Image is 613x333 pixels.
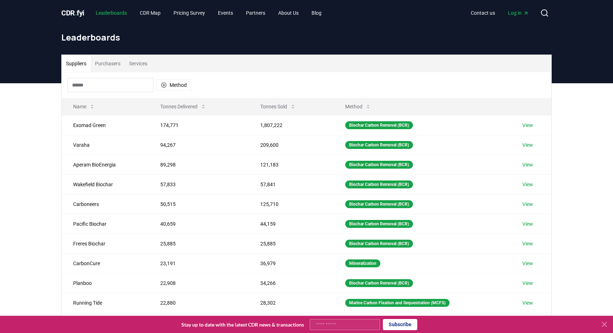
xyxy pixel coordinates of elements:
a: View [522,181,533,188]
a: Partners [240,6,271,19]
div: Marine Carbon Fixation and Sequestration (MCFS) [345,299,450,307]
a: View [522,280,533,287]
div: Biochar Carbon Removal (BCR) [345,200,413,208]
div: Mineralization [345,259,380,267]
div: Biochar Carbon Removal (BCR) [345,220,413,228]
a: View [522,299,533,306]
a: Blog [306,6,327,19]
div: Biochar Carbon Removal (BCR) [345,180,413,188]
a: View [522,201,533,208]
span: CDR fyi [61,9,84,17]
a: Contact us [465,6,501,19]
button: Method [156,79,191,91]
a: Log in [502,6,534,19]
td: 22,880 [149,293,249,313]
button: Method [339,99,377,114]
button: Name [67,99,101,114]
a: View [522,141,533,149]
div: Biochar Carbon Removal (BCR) [345,141,413,149]
td: 94,267 [149,135,249,155]
div: Biochar Carbon Removal (BCR) [345,240,413,248]
a: Events [212,6,239,19]
button: Services [125,55,152,72]
td: 23,191 [149,253,249,273]
a: CDR.fyi [61,8,84,18]
div: Biochar Carbon Removal (BCR) [345,161,413,169]
td: Freres Biochar [62,234,149,253]
td: Wakefield Biochar [62,174,149,194]
td: Pacific Biochar [62,214,149,234]
nav: Main [90,6,327,19]
h1: Leaderboards [61,32,552,43]
td: 121,183 [249,155,334,174]
td: 1,807,222 [249,115,334,135]
button: Purchasers [91,55,125,72]
td: Carboneers [62,194,149,214]
a: CDR Map [134,6,166,19]
td: 89,298 [149,155,249,174]
td: 44,159 [249,214,334,234]
td: 125,710 [249,194,334,214]
td: 34,266 [249,273,334,293]
td: Planboo [62,273,149,293]
a: View [522,161,533,168]
td: Varaha [62,135,149,155]
nav: Main [465,6,534,19]
a: About Us [272,6,304,19]
a: View [522,240,533,247]
td: 50,515 [149,194,249,214]
span: . [75,9,77,17]
td: Running Tide [62,293,149,313]
a: Pricing Survey [168,6,211,19]
button: Suppliers [62,55,91,72]
div: Biochar Carbon Removal (BCR) [345,279,413,287]
td: 174,771 [149,115,249,135]
td: 36,979 [249,253,334,273]
td: 40,659 [149,214,249,234]
a: Leaderboards [90,6,133,19]
a: View [522,260,533,267]
button: Tonnes Delivered [155,99,212,114]
a: View [522,220,533,228]
td: 25,885 [149,234,249,253]
td: 25,885 [249,234,334,253]
td: 57,833 [149,174,249,194]
div: Biochar Carbon Removal (BCR) [345,121,413,129]
td: 28,302 [249,293,334,313]
td: 57,841 [249,174,334,194]
span: Log in [508,9,529,17]
a: View [522,122,533,129]
button: Tonnes Sold [255,99,301,114]
td: Aperam BioEnergia [62,155,149,174]
td: 209,600 [249,135,334,155]
td: Exomad Green [62,115,149,135]
td: CarbonCure [62,253,149,273]
td: 22,908 [149,273,249,293]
